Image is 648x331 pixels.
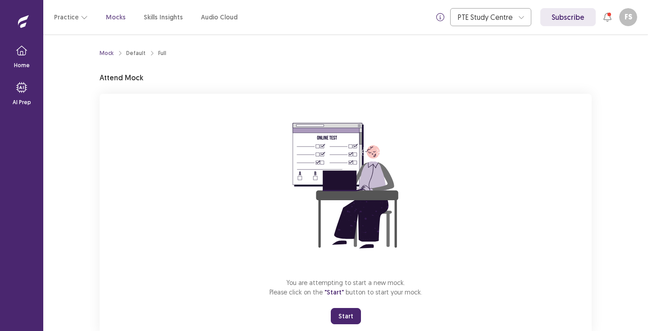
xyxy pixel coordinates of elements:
[324,288,344,296] span: "Start"
[269,278,422,297] p: You are attempting to start a new mock. Please click on the button to start your mock.
[13,98,31,106] p: AI Prep
[540,8,596,26] a: Subscribe
[100,49,166,57] nav: breadcrumb
[265,105,427,267] img: attend-mock
[432,9,448,25] button: info
[126,49,146,57] div: Default
[14,61,30,69] p: Home
[106,13,126,22] a: Mocks
[201,13,237,22] a: Audio Cloud
[100,72,143,83] p: Attend Mock
[144,13,183,22] a: Skills Insights
[158,49,166,57] div: Full
[54,9,88,25] button: Practice
[331,308,361,324] button: Start
[100,49,114,57] a: Mock
[619,8,637,26] button: FS
[458,9,514,26] div: PTE Study Centre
